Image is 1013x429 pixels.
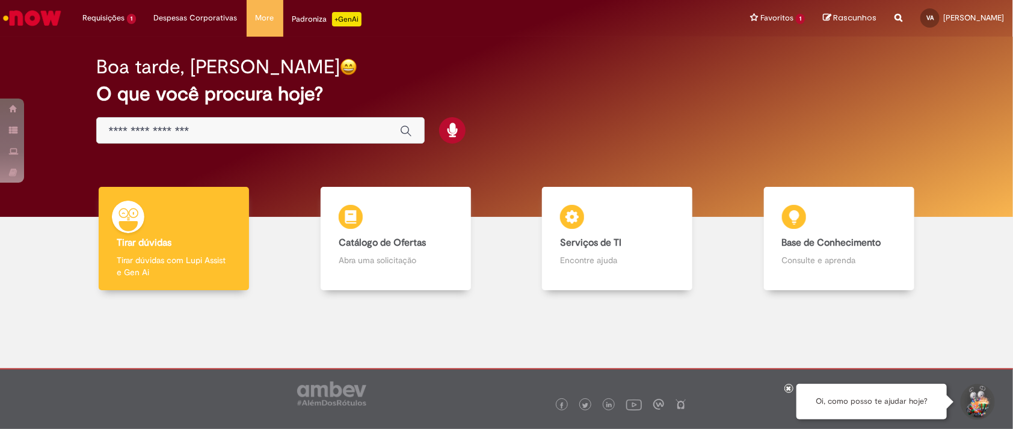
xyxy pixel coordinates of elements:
b: Tirar dúvidas [117,237,171,249]
img: happy-face.png [340,58,357,76]
img: logo_footer_twitter.png [582,403,588,409]
img: logo_footer_facebook.png [559,403,565,409]
img: logo_footer_workplace.png [653,399,664,410]
b: Serviços de TI [560,237,621,249]
span: Despesas Corporativas [154,12,238,24]
span: 1 [796,14,805,24]
div: Padroniza [292,12,362,26]
h2: Boa tarde, [PERSON_NAME] [96,56,340,78]
img: logo_footer_linkedin.png [606,402,612,409]
p: Tirar dúvidas com Lupi Assist e Gen Ai [117,254,231,278]
span: VA [926,14,934,22]
a: Base de Conhecimento Consulte e aprenda [728,187,950,291]
a: Tirar dúvidas Tirar dúvidas com Lupi Assist e Gen Ai [63,187,285,291]
div: Oi, como posso te ajudar hoje? [796,384,947,419]
span: Favoritos [760,12,793,24]
span: Rascunhos [833,12,876,23]
p: Abra uma solicitação [339,254,453,266]
img: logo_footer_ambev_rotulo_gray.png [297,382,366,406]
p: +GenAi [332,12,362,26]
b: Base de Conhecimento [782,237,881,249]
p: Encontre ajuda [560,254,674,266]
span: More [256,12,274,24]
button: Iniciar Conversa de Suporte [959,384,995,420]
p: Consulte e aprenda [782,254,896,266]
img: logo_footer_youtube.png [626,397,642,412]
h2: O que você procura hoje? [96,84,917,105]
b: Catálogo de Ofertas [339,237,426,249]
span: 1 [127,14,136,24]
span: Requisições [82,12,125,24]
a: Serviços de TI Encontre ajuda [506,187,728,291]
img: ServiceNow [1,6,63,30]
a: Catálogo de Ofertas Abra uma solicitação [285,187,507,291]
a: Rascunhos [823,13,876,24]
img: logo_footer_naosei.png [676,399,686,410]
span: [PERSON_NAME] [943,13,1004,23]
